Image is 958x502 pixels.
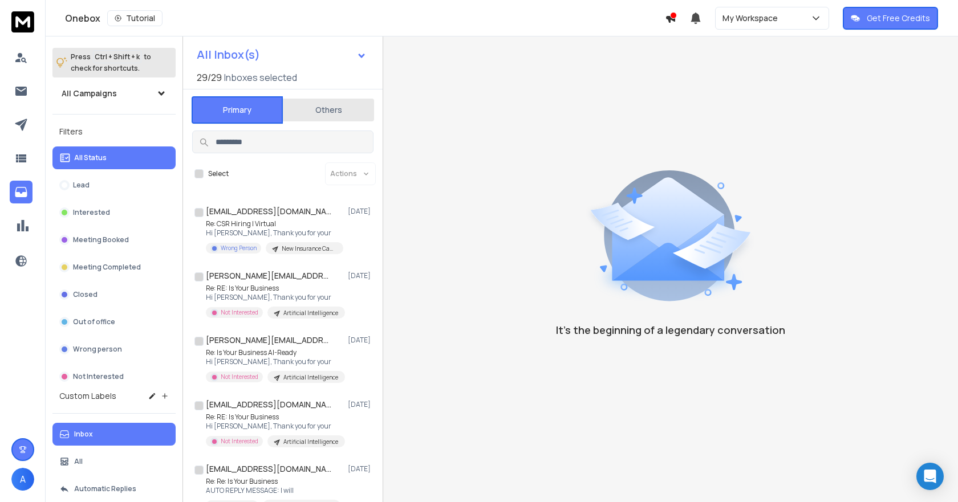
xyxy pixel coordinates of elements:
p: Re: RE: Is Your Business [206,284,343,293]
p: Not Interested [221,308,258,317]
div: Open Intercom Messenger [916,463,944,490]
label: Select [208,169,229,178]
p: Re: RE: Is Your Business [206,413,343,422]
h1: [EMAIL_ADDRESS][DOMAIN_NAME] [206,399,331,410]
button: Interested [52,201,176,224]
span: 29 / 29 [197,71,222,84]
button: Meeting Booked [52,228,176,251]
button: All Inbox(s) [188,43,376,66]
span: Ctrl + Shift + k [93,50,141,63]
button: All Campaigns [52,82,176,105]
h1: All Inbox(s) [197,49,260,60]
p: [DATE] [348,464,374,474]
p: Hi [PERSON_NAME], Thank you for your [206,228,343,238]
button: Lead [52,174,176,197]
button: A [11,468,34,491]
button: Wrong person [52,338,176,361]
p: Meeting Completed [73,263,141,272]
p: My Workspace [722,13,782,24]
p: Re: Re: Is Your Business [206,477,340,486]
p: Press to check for shortcuts. [71,51,151,74]
button: Inbox [52,423,176,446]
p: [DATE] [348,271,374,280]
button: Primary [192,96,283,124]
button: Not Interested [52,365,176,388]
button: Tutorial [107,10,163,26]
p: [DATE] [348,336,374,345]
p: Hi [PERSON_NAME], Thank you for your [206,293,343,302]
p: Re: Is Your Business AI-Ready [206,348,343,357]
h1: [EMAIL_ADDRESS][DOMAIN_NAME] [206,463,331,475]
h3: Filters [52,124,176,140]
button: Others [283,97,374,123]
p: It’s the beginning of a legendary conversation [556,322,785,338]
div: Onebox [65,10,665,26]
p: Re: CSR Hiring | Virtual [206,219,343,228]
h3: Inboxes selected [224,71,297,84]
p: Not Interested [221,373,258,381]
p: AUTO REPLY MESSAGE: I will [206,486,340,495]
p: Meeting Booked [73,235,129,244]
p: All Status [74,153,107,162]
p: [DATE] [348,207,374,216]
p: Not Interested [221,437,258,446]
p: [DATE] [348,400,374,409]
button: All [52,450,176,473]
h1: [EMAIL_ADDRESS][DOMAIN_NAME] [206,206,331,217]
button: Get Free Credits [843,7,938,30]
p: Interested [73,208,110,217]
p: Lead [73,181,90,190]
p: Wrong Person [221,244,257,252]
h1: [PERSON_NAME][EMAIL_ADDRESS][DOMAIN_NAME] [206,334,331,346]
p: New Insurance Campaign - Gmail Accounts [282,244,336,253]
p: Artificial Intelligence [283,438,338,446]
p: Artificial Intelligence [283,373,338,382]
p: Automatic Replies [74,484,136,493]
p: Inbox [74,430,93,439]
p: Artificial Intelligence [283,309,338,317]
p: Hi [PERSON_NAME], Thank you for your [206,422,343,431]
button: Meeting Completed [52,256,176,279]
h1: [PERSON_NAME][EMAIL_ADDRESS][PERSON_NAME][DOMAIN_NAME] [206,270,331,281]
p: Closed [73,290,98,299]
button: Automatic Replies [52,477,176,500]
button: Out of office [52,311,176,333]
p: All [74,457,83,466]
button: Closed [52,283,176,306]
p: Get Free Credits [867,13,930,24]
p: Hi [PERSON_NAME], Thank you for your [206,357,343,366]
p: Not Interested [73,372,124,381]
p: Out of office [73,317,115,326]
h3: Custom Labels [59,390,116,402]
button: All Status [52,146,176,169]
h1: All Campaigns [62,88,117,99]
p: Wrong person [73,345,122,354]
